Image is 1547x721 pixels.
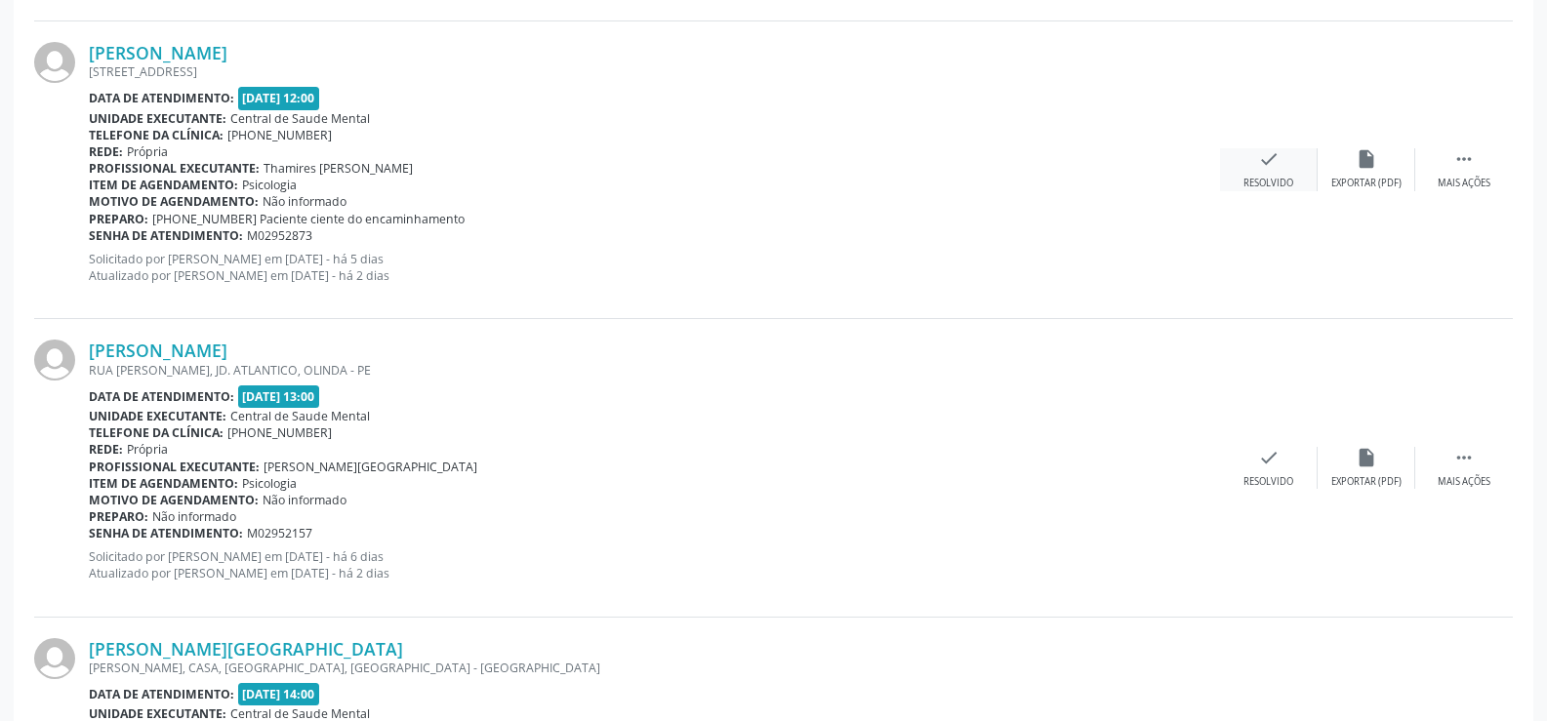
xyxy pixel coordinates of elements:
[89,525,243,541] b: Senha de atendimento:
[89,211,148,227] b: Preparo:
[242,475,297,492] span: Psicologia
[89,177,238,193] b: Item de agendamento:
[89,227,243,244] b: Senha de atendimento:
[264,459,477,475] span: [PERSON_NAME][GEOGRAPHIC_DATA]
[89,424,224,441] b: Telefone da clínica:
[89,638,403,660] a: [PERSON_NAME][GEOGRAPHIC_DATA]
[264,160,413,177] span: Thamires [PERSON_NAME]
[1453,148,1475,170] i: 
[89,508,148,525] b: Preparo:
[1438,475,1490,489] div: Mais ações
[242,177,297,193] span: Psicologia
[89,408,226,424] b: Unidade executante:
[89,160,260,177] b: Profissional executante:
[34,638,75,679] img: img
[227,424,332,441] span: [PHONE_NUMBER]
[89,548,1220,581] p: Solicitado por [PERSON_NAME] em [DATE] - há 6 dias Atualizado por [PERSON_NAME] em [DATE] - há 2 ...
[89,127,224,143] b: Telefone da clínica:
[89,475,238,492] b: Item de agendamento:
[1356,447,1377,468] i: insert_drive_file
[89,110,226,127] b: Unidade executante:
[89,143,123,160] b: Rede:
[247,227,312,244] span: M02952873
[127,143,168,160] span: Própria
[263,492,346,508] span: Não informado
[89,686,234,702] b: Data de atendimento:
[34,42,75,83] img: img
[152,211,465,227] span: [PHONE_NUMBER] Paciente ciente do encaminhamento
[89,441,123,458] b: Rede:
[34,340,75,381] img: img
[152,508,236,525] span: Não informado
[89,492,259,508] b: Motivo de agendamento:
[1331,177,1402,190] div: Exportar (PDF)
[1331,475,1402,489] div: Exportar (PDF)
[89,42,227,63] a: [PERSON_NAME]
[263,193,346,210] span: Não informado
[89,388,234,405] b: Data de atendimento:
[127,441,168,458] span: Própria
[247,525,312,541] span: M02952157
[1243,475,1293,489] div: Resolvido
[1243,177,1293,190] div: Resolvido
[1258,447,1280,468] i: check
[238,385,320,408] span: [DATE] 13:00
[89,459,260,475] b: Profissional executante:
[89,340,227,361] a: [PERSON_NAME]
[230,110,370,127] span: Central de Saude Mental
[89,63,1220,80] div: [STREET_ADDRESS]
[1258,148,1280,170] i: check
[1356,148,1377,170] i: insert_drive_file
[238,683,320,705] span: [DATE] 14:00
[227,127,332,143] span: [PHONE_NUMBER]
[89,660,1220,676] div: [PERSON_NAME], CASA, [GEOGRAPHIC_DATA], [GEOGRAPHIC_DATA] - [GEOGRAPHIC_DATA]
[1453,447,1475,468] i: 
[89,90,234,106] b: Data de atendimento:
[1438,177,1490,190] div: Mais ações
[89,362,1220,379] div: RUA [PERSON_NAME], JD. ATLANTICO, OLINDA - PE
[89,251,1220,284] p: Solicitado por [PERSON_NAME] em [DATE] - há 5 dias Atualizado por [PERSON_NAME] em [DATE] - há 2 ...
[230,408,370,424] span: Central de Saude Mental
[89,193,259,210] b: Motivo de agendamento:
[238,87,320,109] span: [DATE] 12:00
